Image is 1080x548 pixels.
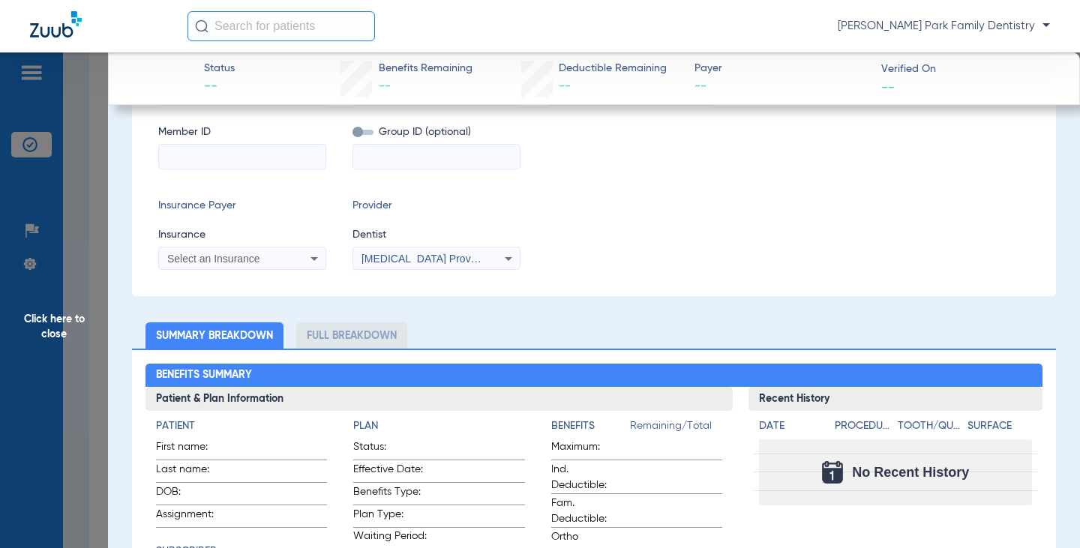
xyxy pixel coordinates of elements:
span: No Recent History [852,465,969,480]
span: Provider [352,198,520,214]
img: Search Icon [195,19,208,33]
span: Deductible Remaining [559,61,667,76]
span: Last name: [156,462,229,482]
span: Maximum: [551,439,625,460]
span: Payer [694,61,868,76]
span: Member ID [158,124,326,140]
span: Ind. Deductible: [551,462,625,493]
li: Summary Breakdown [145,322,283,349]
span: Effective Date: [353,462,427,482]
h4: Patient [156,418,327,434]
span: Insurance [158,227,326,243]
span: DOB: [156,484,229,505]
h4: Tooth/Quad [898,418,962,434]
app-breakdown-title: Procedure [835,418,892,439]
span: -- [559,80,571,92]
span: [PERSON_NAME] Park Family Dentistry [838,19,1050,34]
span: Benefits Type: [353,484,427,505]
h4: Procedure [835,418,892,434]
app-breakdown-title: Date [759,418,822,439]
h4: Date [759,418,822,434]
span: Status [204,61,235,76]
span: Dentist [352,227,520,243]
span: -- [204,77,235,96]
span: First name: [156,439,229,460]
app-breakdown-title: Surface [967,418,1032,439]
app-breakdown-title: Benefits [551,418,630,439]
h4: Surface [967,418,1032,434]
span: Insurance Payer [158,198,326,214]
span: Benefits Remaining [379,61,472,76]
span: Verified On [881,61,1055,77]
app-breakdown-title: Tooth/Quad [898,418,962,439]
span: -- [694,77,868,96]
input: Search for patients [187,11,375,41]
h3: Patient & Plan Information [145,387,733,411]
h2: Benefits Summary [145,364,1042,388]
span: -- [881,79,895,94]
span: Plan Type: [353,507,427,527]
span: Select an Insurance [167,253,260,265]
h4: Benefits [551,418,630,434]
li: Full Breakdown [296,322,407,349]
img: Zuub Logo [30,11,82,37]
h4: Plan [353,418,524,434]
button: Open calendar [685,82,715,106]
span: Assignment: [156,507,229,527]
h3: Recent History [748,387,1042,411]
span: Remaining/Total [630,418,722,439]
span: Status: [353,439,427,460]
span: -- [379,80,391,92]
span: Fam. Deductible: [551,496,625,527]
img: Calendar [822,461,843,484]
span: [MEDICAL_DATA] Provider 1316149867 [361,253,550,265]
span: Group ID (optional) [352,124,520,140]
